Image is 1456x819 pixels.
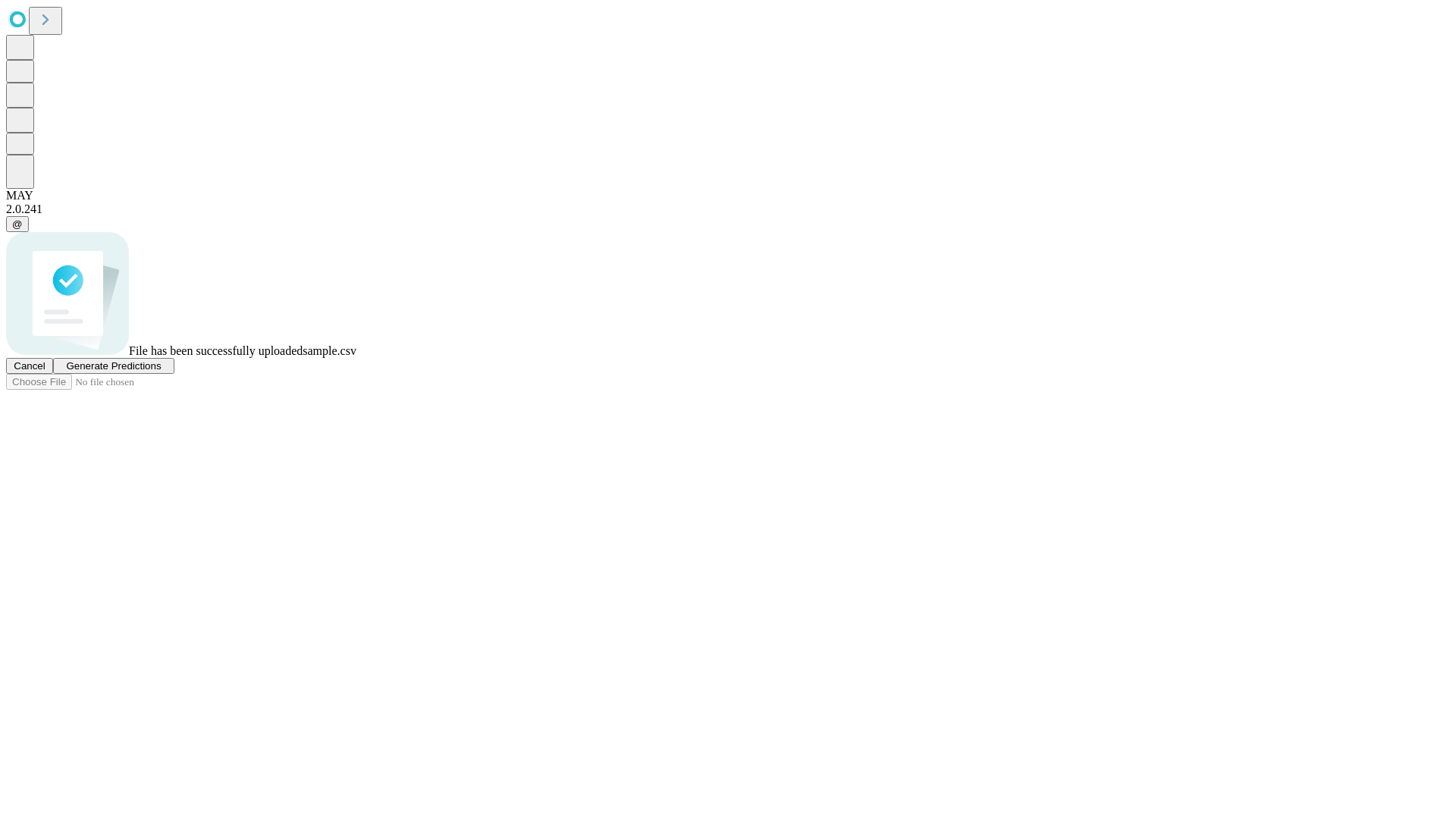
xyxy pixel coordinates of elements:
div: MAY [6,189,1450,202]
button: @ [6,216,29,232]
div: 2.0.241 [6,202,1450,216]
span: File has been successfully uploaded [129,344,303,357]
span: @ [12,218,23,230]
span: Generate Predictions [66,360,161,372]
button: Generate Predictions [53,358,174,374]
button: Cancel [6,358,53,374]
span: Cancel [14,360,45,372]
span: sample.csv [303,344,356,357]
